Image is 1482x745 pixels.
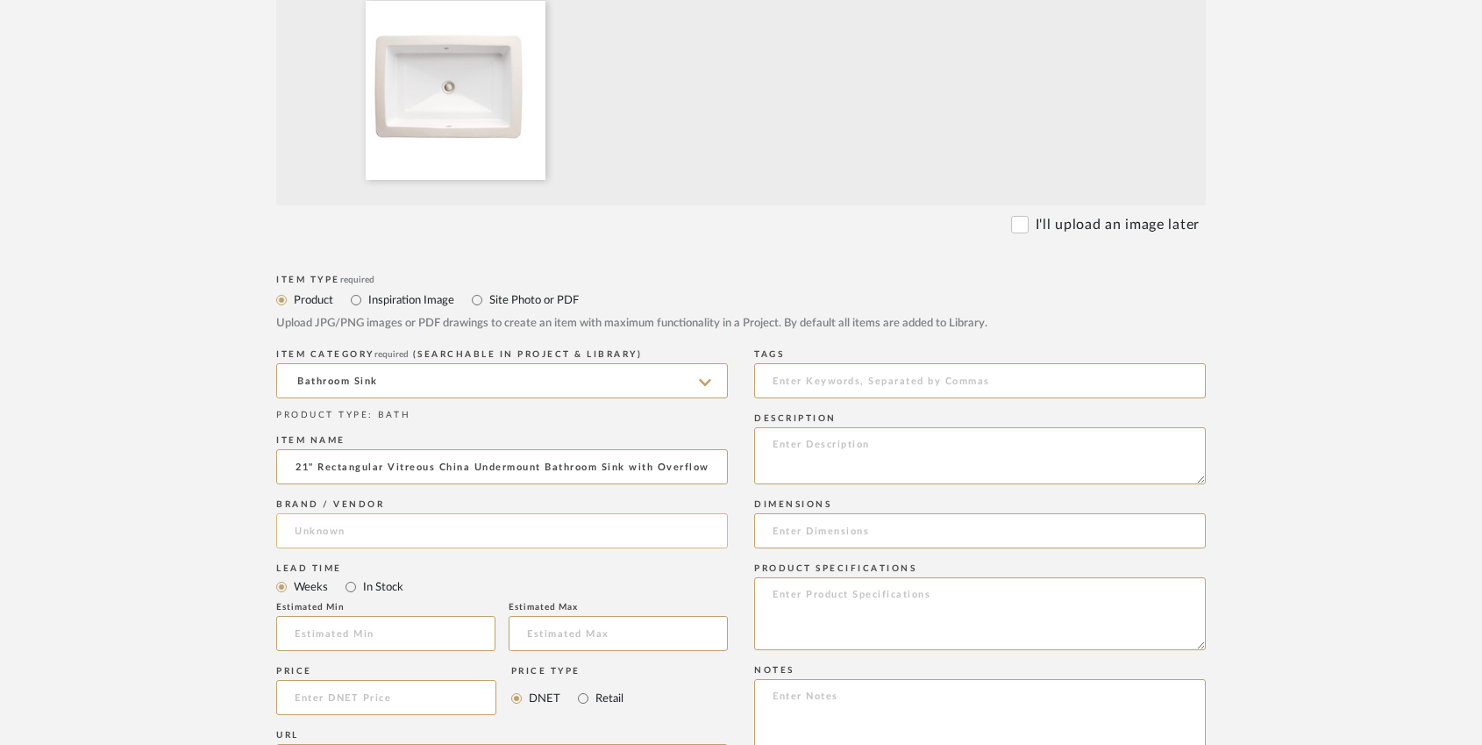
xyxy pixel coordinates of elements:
span: : BATH [368,411,410,419]
div: Price [276,666,496,677]
div: Lead Time [276,563,728,574]
div: Tags [754,349,1206,360]
div: Notes [754,665,1206,676]
span: (Searchable in Project & Library) [413,350,643,359]
mat-radio-group: Select item type [276,289,1206,311]
div: Price Type [511,666,623,677]
input: Enter Name [276,449,728,484]
mat-radio-group: Select item type [276,576,728,598]
span: required [340,276,374,284]
label: In Stock [361,577,403,597]
label: Product [292,290,333,310]
input: Enter Dimensions [754,513,1206,548]
label: Inspiration Image [367,290,454,310]
input: Estimated Min [276,616,495,651]
div: Estimated Max [509,602,728,612]
label: DNET [527,689,560,708]
div: Item Type [276,275,1206,285]
div: Upload JPG/PNG images or PDF drawings to create an item with maximum functionality in a Project. ... [276,315,1206,333]
span: required [374,350,409,359]
label: Retail [594,689,623,708]
input: Enter Keywords, Separated by Commas [754,363,1206,398]
div: Item name [276,435,728,446]
input: Type a category to search and select [276,363,728,398]
input: Unknown [276,513,728,548]
div: Estimated Min [276,602,495,612]
input: Enter DNET Price [276,680,496,715]
div: ITEM CATEGORY [276,349,728,360]
input: Estimated Max [509,616,728,651]
div: PRODUCT TYPE [276,409,728,422]
mat-radio-group: Select price type [511,680,623,715]
label: Weeks [292,577,328,597]
div: Dimensions [754,499,1206,510]
div: Product Specifications [754,563,1206,574]
div: Description [754,413,1206,424]
label: I'll upload an image later [1036,214,1200,235]
label: Site Photo or PDF [488,290,579,310]
div: Brand / Vendor [276,499,728,510]
div: URL [276,730,728,741]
